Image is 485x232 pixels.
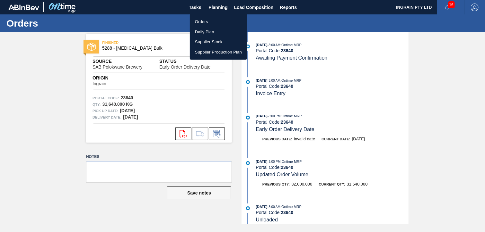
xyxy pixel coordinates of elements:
[190,17,247,27] a: Orders
[190,37,247,47] a: Supplier Stock
[190,27,247,37] a: Daily Plan
[190,47,247,57] a: Supplier Production Plan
